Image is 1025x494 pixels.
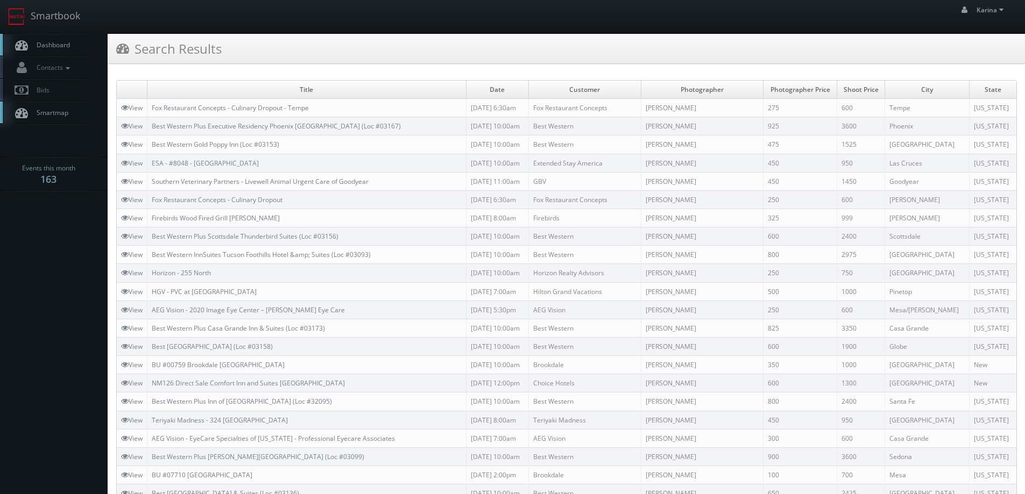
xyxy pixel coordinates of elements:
[121,159,143,168] a: View
[152,103,309,112] a: Fox Restaurant Concepts - Culinary Dropout - Tempe
[529,154,641,172] td: Extended Stay America
[837,319,885,337] td: 3350
[969,190,1016,209] td: [US_STATE]
[121,287,143,296] a: View
[837,356,885,374] td: 1000
[466,300,528,319] td: [DATE] 5:30pm
[121,140,143,149] a: View
[121,305,143,314] a: View
[529,117,641,135] td: Best Western
[466,190,528,209] td: [DATE] 6:30am
[885,264,969,282] td: [GEOGRAPHIC_DATA]
[837,466,885,484] td: 700
[466,356,528,374] td: [DATE] 10:00am
[529,99,641,117] td: Fox Restaurant Concepts
[969,356,1016,374] td: New
[121,360,143,369] a: View
[152,416,288,425] a: Teriyaki Madness - 324 [GEOGRAPHIC_DATA]
[641,227,763,246] td: [PERSON_NAME]
[529,209,641,227] td: Firebirds
[529,81,641,99] td: Customer
[529,300,641,319] td: AEG Vision
[763,99,837,117] td: 275
[837,99,885,117] td: 600
[885,99,969,117] td: Tempe
[837,374,885,392] td: 1300
[152,434,395,443] a: AEG Vision - EyeCare Specialties of [US_STATE] - Professional Eyecare Associates
[529,282,641,300] td: Hilton Grand Vacations
[969,300,1016,319] td: [US_STATE]
[885,392,969,411] td: Santa Fe
[641,172,763,190] td: [PERSON_NAME]
[837,246,885,264] td: 2975
[466,81,528,99] td: Date
[885,135,969,154] td: [GEOGRAPHIC_DATA]
[763,319,837,337] td: 825
[466,117,528,135] td: [DATE] 10:00am
[641,374,763,392] td: [PERSON_NAME]
[529,190,641,209] td: Fox Restaurant Concepts
[529,466,641,484] td: Brookdale
[885,300,969,319] td: Mesa/[PERSON_NAME]
[969,246,1016,264] td: [US_STATE]
[121,434,143,443] a: View
[885,429,969,447] td: Casa Grande
[885,81,969,99] td: City
[763,374,837,392] td: 600
[969,429,1016,447] td: [US_STATE]
[466,466,528,484] td: [DATE] 2:00pm
[152,177,369,186] a: Southern Veterinary Partners - Livewell Animal Urgent Care of Goodyear
[31,63,73,72] span: Contacts
[152,470,252,479] a: BU #07710 [GEOGRAPHIC_DATA]
[969,172,1016,190] td: [US_STATE]
[837,154,885,172] td: 950
[152,213,280,223] a: Firebirds Wood Fired Grill [PERSON_NAME]
[466,429,528,447] td: [DATE] 7:00am
[152,324,325,333] a: Best Western Plus Casa Grande Inn & Suites (Loc #03173)
[152,452,364,461] a: Best Western Plus [PERSON_NAME][GEOGRAPHIC_DATA] (Loc #03099)
[837,300,885,319] td: 600
[763,282,837,300] td: 500
[641,411,763,429] td: [PERSON_NAME]
[121,195,143,204] a: View
[885,447,969,466] td: Sedona
[885,466,969,484] td: Mesa
[152,140,279,149] a: Best Western Gold Poppy Inn (Loc #03153)
[969,411,1016,429] td: [US_STATE]
[763,300,837,319] td: 250
[837,81,885,99] td: Shoot Price
[969,337,1016,355] td: [US_STATE]
[969,209,1016,227] td: [US_STATE]
[152,250,371,259] a: Best Western InnSuites Tucson Foothills Hotel &amp; Suites (Loc #03093)
[969,81,1016,99] td: State
[121,250,143,259] a: View
[641,246,763,264] td: [PERSON_NAME]
[969,282,1016,300] td: [US_STATE]
[466,154,528,172] td: [DATE] 10:00am
[641,282,763,300] td: [PERSON_NAME]
[40,173,56,185] strong: 163
[977,5,1007,15] span: Karina
[885,227,969,246] td: Scottsdale
[763,81,837,99] td: Photographer Price
[529,264,641,282] td: Horizon Realty Advisors
[529,392,641,411] td: Best Western
[641,135,763,154] td: [PERSON_NAME]
[641,337,763,355] td: [PERSON_NAME]
[885,246,969,264] td: [GEOGRAPHIC_DATA]
[969,135,1016,154] td: [US_STATE]
[837,209,885,227] td: 999
[152,232,338,241] a: Best Western Plus Scottsdale Thunderbird Suites (Loc #03156)
[763,392,837,411] td: 800
[641,319,763,337] td: [PERSON_NAME]
[885,282,969,300] td: Pinetop
[837,282,885,300] td: 1000
[152,378,345,388] a: NM126 Direct Sale Comfort Inn and Suites [GEOGRAPHIC_DATA]
[466,99,528,117] td: [DATE] 6:30am
[22,163,75,174] span: Events this month
[969,99,1016,117] td: [US_STATE]
[641,264,763,282] td: [PERSON_NAME]
[121,232,143,241] a: View
[529,374,641,392] td: Choice Hotels
[466,374,528,392] td: [DATE] 12:00pm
